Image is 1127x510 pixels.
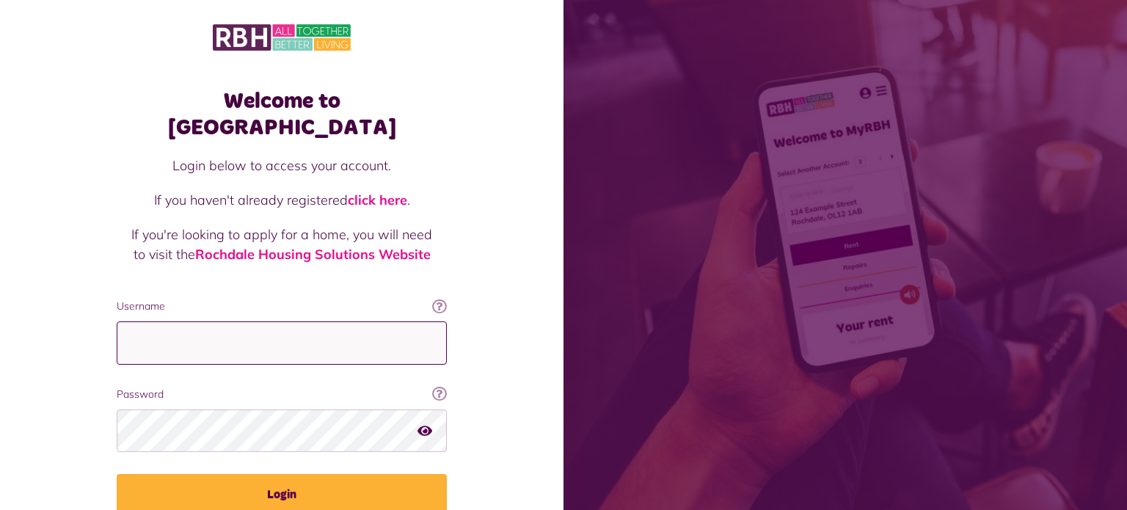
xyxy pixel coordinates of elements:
[348,192,407,208] a: click here
[213,22,351,53] img: MyRBH
[131,156,432,175] p: Login below to access your account.
[117,387,447,402] label: Password
[117,299,447,314] label: Username
[117,88,447,141] h1: Welcome to [GEOGRAPHIC_DATA]
[131,190,432,210] p: If you haven't already registered .
[131,225,432,264] p: If you're looking to apply for a home, you will need to visit the
[195,246,431,263] a: Rochdale Housing Solutions Website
